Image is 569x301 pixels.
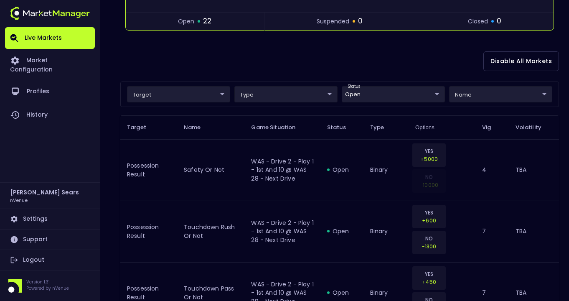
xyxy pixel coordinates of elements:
span: suspended [317,17,349,26]
td: touchdown rush or not [177,201,244,262]
p: +450 [418,278,440,286]
div: Version 1.31Powered by nVenue [5,279,95,293]
span: Type [370,124,395,131]
a: Profiles [5,80,95,103]
p: -1300 [418,242,440,250]
td: TBA [509,201,559,262]
td: Possession Result [120,201,177,262]
div: target [342,86,445,102]
td: WAS - Drive 2 - Play 1 - 1st and 10 @ WAS 28 - Next Drive [244,139,320,201]
span: closed [468,17,488,26]
p: YES [418,209,440,217]
p: -10000 [418,181,440,189]
p: YES [418,270,440,278]
td: binary [363,201,409,262]
span: Name [184,124,212,131]
span: Game Situation [251,124,306,131]
td: binary [363,139,409,201]
h3: nVenue [10,197,28,203]
span: Target [127,124,157,131]
span: Status [327,124,357,131]
a: Logout [5,250,95,270]
a: Settings [5,209,95,229]
span: 22 [203,16,211,27]
th: Options [409,115,475,139]
div: target [234,86,338,102]
td: 7 [475,201,508,262]
p: +5000 [418,155,440,163]
p: YES [418,147,440,155]
p: Powered by nVenue [26,285,69,291]
div: Obsolete [412,169,446,193]
p: Version 1.31 [26,279,69,285]
td: Possession Result [120,139,177,201]
td: 4 [475,139,508,201]
a: History [5,103,95,127]
span: Vig [482,124,502,131]
span: 0 [497,16,501,27]
span: open [178,17,194,26]
td: safety or not [177,139,244,201]
p: NO [418,235,440,242]
div: target [449,86,552,102]
div: target [127,86,230,102]
label: status [348,84,361,89]
span: 0 [358,16,363,27]
td: WAS - Drive 2 - Play 1 - 1st and 10 @ WAS 28 - Next Drive [244,201,320,262]
td: TBA [509,139,559,201]
p: NO [418,173,440,181]
a: Live Markets [5,27,95,49]
p: +600 [418,217,440,224]
button: Disable All Markets [483,51,559,71]
div: open [327,166,357,174]
div: open [327,288,357,297]
img: logo [10,7,90,20]
h2: [PERSON_NAME] Sears [10,188,79,197]
div: open [327,227,357,235]
span: Volatility [516,124,552,131]
a: Market Configuration [5,49,95,80]
a: Support [5,230,95,250]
